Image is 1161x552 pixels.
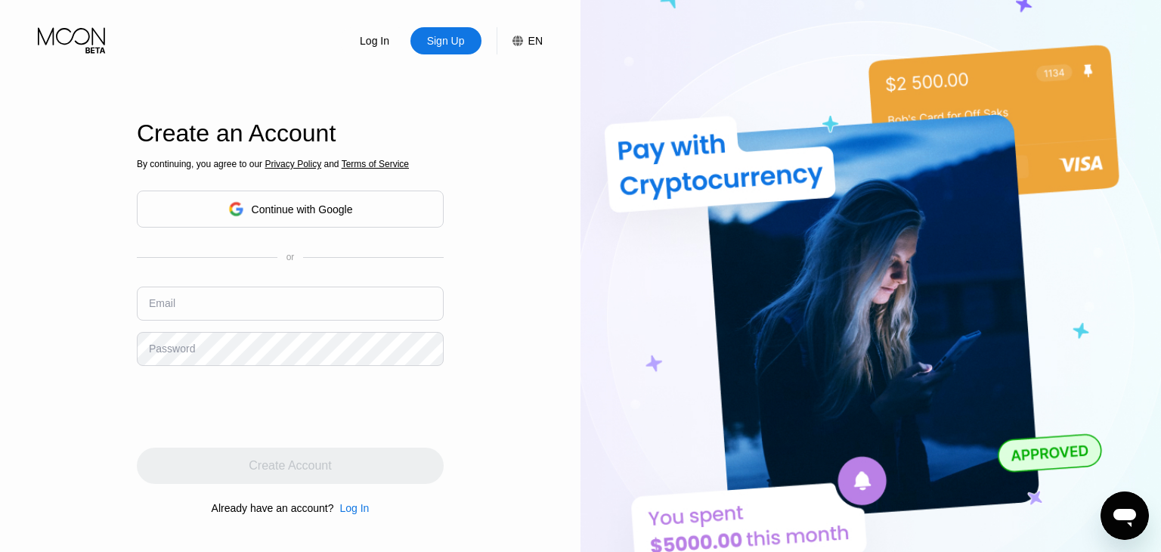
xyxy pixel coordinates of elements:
div: Email [149,297,175,309]
iframe: reCAPTCHA [137,377,367,436]
div: Already have an account? [212,502,334,514]
span: Privacy Policy [265,159,321,169]
div: EN [528,35,543,47]
div: Continue with Google [137,191,444,228]
iframe: Button to launch messaging window [1101,492,1149,540]
div: Create an Account [137,119,444,147]
div: Log In [339,502,369,514]
div: Continue with Google [252,203,353,216]
span: Terms of Service [342,159,409,169]
div: By continuing, you agree to our [137,159,444,169]
div: or [286,252,295,262]
div: Log In [358,33,391,48]
div: Log In [333,502,369,514]
div: Sign Up [410,27,481,54]
div: Sign Up [426,33,466,48]
div: Password [149,343,195,355]
span: and [321,159,342,169]
div: Log In [339,27,410,54]
div: EN [497,27,543,54]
